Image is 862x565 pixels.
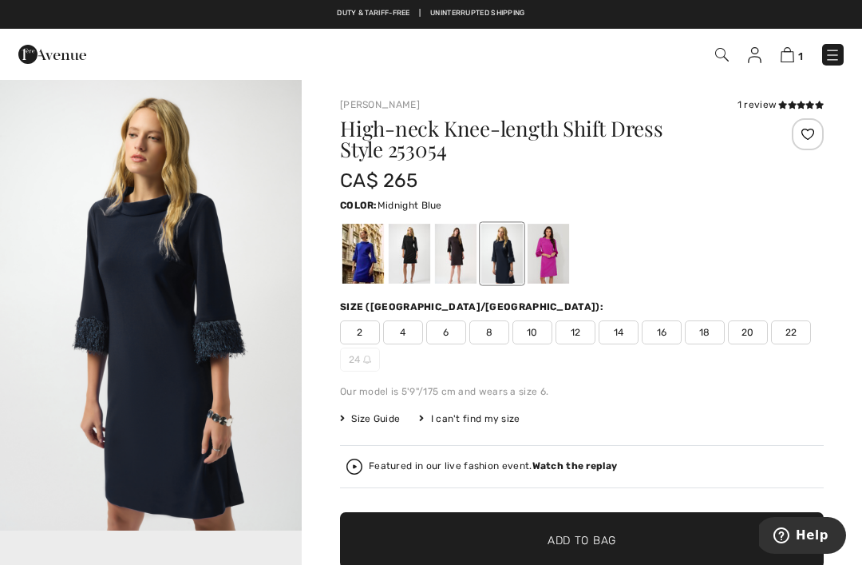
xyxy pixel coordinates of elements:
[781,45,803,64] a: 1
[369,461,617,471] div: Featured in our live fashion event.
[481,224,523,284] div: Midnight Blue
[737,97,824,112] div: 1 review
[798,50,803,62] span: 1
[342,224,384,284] div: Royal Sapphire 163
[556,320,595,344] span: 12
[548,532,616,549] span: Add to Bag
[18,46,86,61] a: 1ère Avenue
[340,348,380,372] span: 24
[426,320,466,344] span: 6
[340,300,607,314] div: Size ([GEOGRAPHIC_DATA]/[GEOGRAPHIC_DATA]):
[340,118,743,160] h1: High-neck Knee-length Shift Dress Style 253054
[340,384,824,399] div: Our model is 5'9"/175 cm and wears a size 6.
[346,459,362,475] img: Watch the replay
[378,200,442,211] span: Midnight Blue
[435,224,476,284] div: Mocha
[599,320,639,344] span: 14
[715,48,729,62] img: Search
[528,224,569,284] div: Cosmos
[771,320,811,344] span: 22
[389,224,430,284] div: Black
[728,320,768,344] span: 20
[824,47,840,63] img: Menu
[18,38,86,70] img: 1ère Avenue
[363,356,371,364] img: ring-m.svg
[340,412,400,426] span: Size Guide
[642,320,682,344] span: 16
[532,460,618,471] strong: Watch the replay
[781,47,794,62] img: Shopping Bag
[340,169,417,192] span: CA$ 265
[340,200,378,211] span: Color:
[340,99,420,110] a: [PERSON_NAME]
[512,320,552,344] span: 10
[685,320,725,344] span: 18
[419,412,520,426] div: I can't find my size
[748,47,761,63] img: My Info
[340,320,380,344] span: 2
[383,320,423,344] span: 4
[469,320,509,344] span: 8
[759,517,846,557] iframe: Opens a widget where you can find more information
